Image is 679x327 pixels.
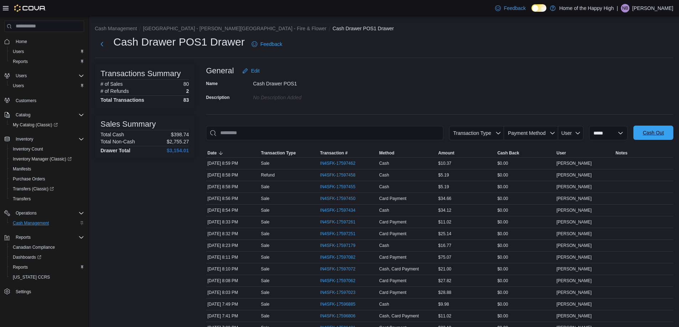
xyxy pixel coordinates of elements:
button: Transaction # [319,149,378,157]
p: Sale [261,243,269,248]
span: Reports [13,264,28,270]
span: Reports [13,59,28,64]
a: Inventory Manager (Classic) [10,155,74,163]
span: Canadian Compliance [10,243,84,252]
span: [PERSON_NAME] [556,172,592,178]
span: [US_STATE] CCRS [13,274,50,280]
span: Settings [16,289,31,295]
h4: Total Transactions [101,97,144,103]
span: User [556,150,566,156]
span: [PERSON_NAME] [556,184,592,190]
span: Feedback [504,5,525,12]
a: Cash Management [10,219,52,227]
span: My Catalog (Classic) [13,122,58,128]
a: [US_STATE] CCRS [10,273,53,281]
p: Sale [261,160,269,166]
div: $0.00 [496,300,555,308]
button: IN4SFK-17597450 [320,194,362,203]
h6: Total Cash [101,132,124,137]
button: [GEOGRAPHIC_DATA] - [PERSON_NAME][GEOGRAPHIC_DATA] - Fire & Flower [143,26,326,31]
span: [PERSON_NAME] [556,278,592,284]
h4: Drawer Total [101,148,130,153]
button: Manifests [7,164,87,174]
span: Inventory Manager (Classic) [10,155,84,163]
span: Card Payment [379,278,407,284]
label: Name [206,81,218,86]
button: Home [1,36,87,47]
div: [DATE] 8:58 PM [206,183,259,191]
button: Next [95,37,109,51]
h3: Transactions Summary [101,69,181,78]
div: Nicole Bohach [621,4,629,12]
a: My Catalog (Classic) [10,121,61,129]
span: [PERSON_NAME] [556,160,592,166]
span: Users [13,72,84,80]
span: Dashboards [13,254,41,260]
div: $0.00 [496,230,555,238]
button: Inventory [13,135,36,143]
h6: # of Sales [101,81,123,87]
span: [PERSON_NAME] [556,266,592,272]
span: Notes [616,150,627,156]
p: Sale [261,231,269,237]
button: User [555,149,614,157]
span: $5.19 [438,184,449,190]
span: Cash [379,184,389,190]
span: [PERSON_NAME] [556,243,592,248]
span: Cash [379,243,389,248]
a: Inventory Manager (Classic) [7,154,87,164]
span: $75.07 [438,254,452,260]
button: Reports [7,57,87,67]
span: [PERSON_NAME] [556,231,592,237]
img: Cova [14,5,46,12]
h1: Cash Drawer POS1 Drawer [113,35,245,49]
div: $0.00 [496,276,555,285]
span: Transaction Type [453,130,491,136]
button: Inventory Count [7,144,87,154]
span: Settings [13,287,84,296]
span: Purchase Orders [13,176,45,182]
span: IN4SFK-17597251 [320,231,355,237]
span: $21.00 [438,266,452,272]
div: $0.00 [496,265,555,273]
span: Cash Out [643,129,664,136]
span: IN4SFK-17597062 [320,278,355,284]
a: Customers [13,96,39,105]
span: IN4SFK-17597082 [320,254,355,260]
div: Cash Drawer POS1 [253,78,349,86]
span: Users [16,73,27,79]
button: IN4SFK-17597462 [320,159,362,168]
button: Date [206,149,259,157]
p: Sale [261,278,269,284]
a: My Catalog (Classic) [7,120,87,130]
nav: An example of EuiBreadcrumbs [95,25,673,33]
span: Manifests [10,165,84,173]
div: $0.00 [496,288,555,297]
span: $25.14 [438,231,452,237]
button: User [558,126,583,140]
p: Home of the Happy High [559,4,614,12]
span: Cash [379,207,389,213]
span: Transfers [13,196,31,202]
span: [PERSON_NAME] [556,313,592,319]
button: Transaction Type [259,149,319,157]
button: Transaction Type [449,126,504,140]
span: Cash [379,172,389,178]
a: Feedback [249,37,285,51]
span: User [561,130,572,136]
p: Sale [261,207,269,213]
a: Transfers [10,195,34,203]
button: Method [378,149,437,157]
span: Reports [10,57,84,66]
div: [DATE] 8:58 PM [206,171,259,179]
button: IN4SFK-17597458 [320,171,362,179]
span: Manifests [13,166,31,172]
a: Transfers (Classic) [10,185,57,193]
span: Users [10,47,84,56]
p: Refund [261,172,275,178]
span: $9.98 [438,301,449,307]
p: Sale [261,290,269,295]
div: $0.00 [496,218,555,226]
p: Sale [261,254,269,260]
